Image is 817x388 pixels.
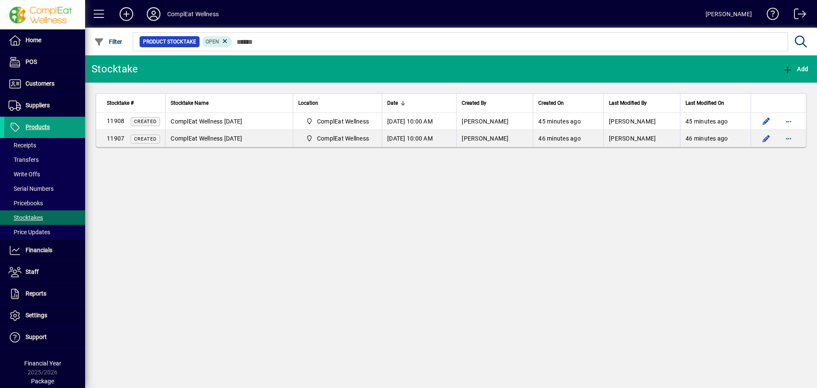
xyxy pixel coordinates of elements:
button: Edit [760,115,773,128]
span: [PERSON_NAME] [462,135,508,142]
a: Suppliers [4,95,85,116]
a: Reports [4,283,85,305]
td: [PERSON_NAME] [603,113,680,130]
button: Filter [92,34,125,49]
a: Price Updates [4,225,85,239]
td: [PERSON_NAME] [603,130,680,147]
a: Serial Numbers [4,181,85,196]
span: Transfers [9,156,39,163]
span: Stocktake Name [171,98,209,108]
a: Home [4,30,85,51]
td: 46 minutes ago [680,130,751,147]
div: Location [298,98,377,108]
span: ComplEat Wellness [303,133,372,144]
a: Staff [4,262,85,283]
span: Filter [94,38,123,45]
span: Suppliers [26,102,50,109]
button: More options [782,115,795,128]
span: 11908 [107,118,124,124]
a: Logout [788,2,806,29]
a: Knowledge Base [760,2,779,29]
td: 45 minutes ago [680,113,751,130]
td: [DATE] 10:00 AM [382,113,456,130]
span: Date [387,98,398,108]
button: Add [113,6,140,22]
a: Write Offs [4,167,85,181]
div: [PERSON_NAME] [706,7,752,21]
span: Write Offs [9,171,40,178]
span: Package [31,378,54,385]
button: Profile [140,6,167,22]
span: Receipts [9,142,36,149]
span: ComplEat Wellness [DATE] [171,118,242,125]
span: Financial Year [24,360,61,367]
span: ComplEat Wellness [DATE] [171,135,242,142]
span: Last Modified On [686,98,724,108]
span: 11907 [107,135,124,142]
a: Financials [4,240,85,261]
span: Location [298,98,318,108]
span: Support [26,333,47,340]
a: Receipts [4,138,85,152]
span: ComplEat Wellness [303,116,372,126]
span: ComplEat Wellness [317,134,369,143]
span: Home [26,37,41,43]
td: [DATE] 10:00 AM [382,130,456,147]
span: Financials [26,247,52,253]
a: Stocktakes [4,210,85,225]
td: 46 minutes ago [533,130,603,147]
a: Customers [4,73,85,95]
button: Add [780,61,810,77]
span: Stocktakes [9,214,43,221]
div: ComplEat Wellness [167,7,219,21]
span: Customers [26,80,54,87]
button: More options [782,132,795,145]
span: Pricebooks [9,200,43,207]
span: Stocktake # [107,98,134,108]
a: Settings [4,305,85,326]
span: Price Updates [9,229,50,236]
span: Open [206,39,219,45]
div: Date [387,98,451,108]
div: Stocktake [91,62,138,76]
button: Edit [760,132,773,145]
span: Settings [26,312,47,319]
span: ComplEat Wellness [317,117,369,126]
span: Reports [26,290,46,297]
span: Last Modified By [609,98,647,108]
span: Add [783,66,808,72]
div: Stocktake Name [171,98,288,108]
a: Support [4,327,85,348]
div: Stocktake # [107,98,160,108]
span: Product Stocktake [143,37,196,46]
span: Staff [26,268,39,275]
a: POS [4,52,85,73]
span: Created By [462,98,486,108]
span: POS [26,58,37,65]
span: Serial Numbers [9,185,54,192]
mat-chip: Open Status: Open [202,36,232,47]
a: Pricebooks [4,196,85,210]
span: Created [134,136,157,142]
span: Created On [538,98,564,108]
span: Created [134,119,157,124]
td: 45 minutes ago [533,113,603,130]
span: Products [26,124,50,130]
a: Transfers [4,152,85,167]
span: [PERSON_NAME] [462,118,508,125]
